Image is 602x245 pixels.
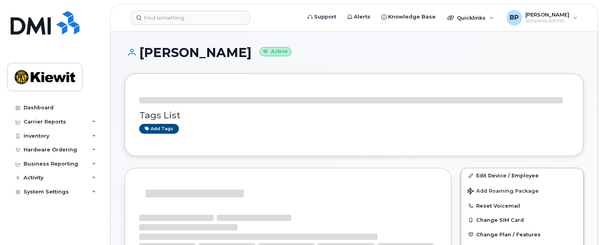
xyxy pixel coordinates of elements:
[468,188,539,195] span: Add Roaming Package
[461,227,583,241] button: Change Plan / Features
[461,168,583,182] a: Edit Device / Employee
[476,231,541,237] span: Change Plan / Features
[461,182,583,199] button: Add Roaming Package
[139,124,179,134] a: Add tags
[461,213,583,227] button: Change SIM Card
[139,111,569,120] h3: Tags List
[125,46,584,59] h1: [PERSON_NAME]
[260,47,291,56] small: Active
[461,199,583,213] button: Reset Voicemail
